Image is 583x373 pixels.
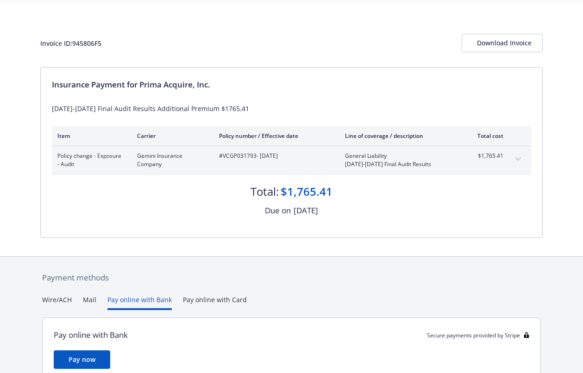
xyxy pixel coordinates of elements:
div: Item [57,132,122,140]
button: Download Invoice [462,34,543,52]
div: Download Invoice [477,34,527,52]
button: Wire/ACH [42,295,72,310]
div: Total: [251,184,279,199]
div: Carrier [137,132,204,140]
button: Pay online with Bank [107,295,172,310]
div: Total cost [469,132,503,140]
div: Invoice ID: 945806F5 [40,38,101,48]
span: #VCGP031793 - [DATE] [219,152,330,160]
div: [DATE]-[DATE] Final Audit Results Additional Premium $1765.41 [52,104,531,113]
span: Pay now [69,355,95,364]
div: Policy number / Effective date [219,132,330,140]
div: Due on [265,205,291,217]
span: Policy change - Exposure - Audit [57,152,122,168]
span: General Liability[DATE]-[DATE] Final Audit Results [345,152,454,168]
div: Insurance Payment for Prima Acquire, Inc. [52,79,531,91]
button: expand content [511,152,526,167]
div: Secure payments provided by Stripe [427,331,529,339]
div: $1,765.41 [281,184,332,199]
button: Pay online with Card [183,295,247,310]
div: [DATE] [294,205,318,217]
div: Line of coverage / description [345,132,454,140]
span: Gemini Insurance Company [137,152,204,168]
button: Pay now [54,350,110,369]
div: Pay online with Bank [54,329,128,341]
div: Payment methods [42,272,541,284]
span: General Liability [345,152,454,160]
span: [DATE]-[DATE] Final Audit Results [345,160,454,168]
button: Mail [83,295,96,310]
span: $1,765.41 [469,152,503,160]
div: Policy change - Exposure - AuditGemini Insurance Company#VCGP031793- [DATE]General Liability[DATE... [52,146,531,174]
